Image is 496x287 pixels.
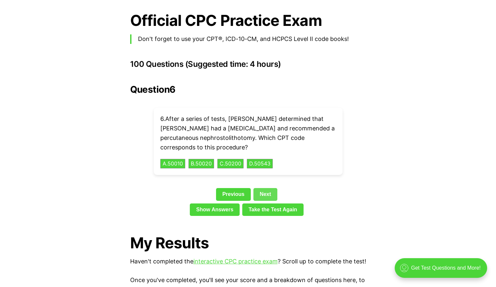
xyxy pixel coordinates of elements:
[130,257,366,266] p: Haven't completed the ? Scroll up to complete the test!
[130,60,366,69] h3: 100 Questions (Suggested time: 4 hours)
[130,34,366,44] blockquote: Don't forget to use your CPT®, ICD-10-CM, and HCPCS Level II code books!
[253,188,277,201] a: Next
[190,203,240,216] a: Show Answers
[160,159,185,169] button: A.50010
[130,84,366,95] h2: Question 6
[130,12,366,29] h1: Official CPC Practice Exam
[242,203,304,216] a: Take the Test Again
[188,159,214,169] button: B.50020
[247,159,273,169] button: D.50543
[217,159,244,169] button: C.50200
[216,188,251,201] a: Previous
[389,255,496,287] iframe: portal-trigger
[130,234,366,252] h1: My Results
[193,258,278,265] a: interactive CPC practice exam
[160,114,336,152] p: 6 . After a series of tests, [PERSON_NAME] determined that [PERSON_NAME] had a [MEDICAL_DATA] and...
